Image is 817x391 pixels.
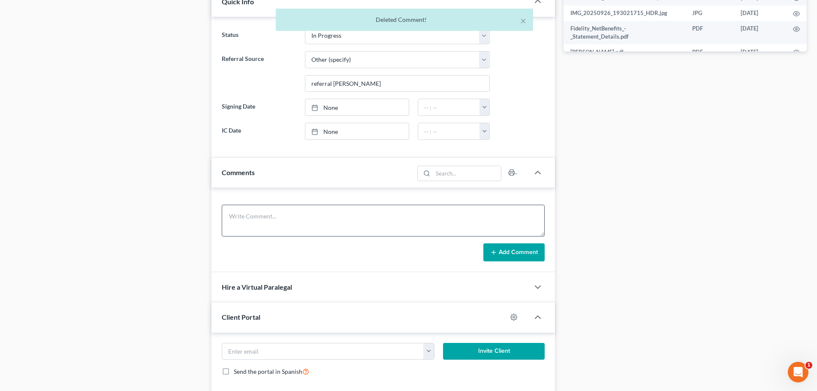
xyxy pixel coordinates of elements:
[305,76,489,92] input: Other Referral Source
[443,343,545,360] button: Invite Client
[805,362,812,369] span: 1
[564,44,685,60] td: [PERSON_NAME].pdf
[418,99,480,115] input: -- : --
[734,6,786,21] td: [DATE]
[685,44,734,60] td: PDF
[564,6,685,21] td: IMG_20250926_193021715_HDR.jpg
[217,123,300,140] label: IC Date
[283,15,526,24] div: Deleted Comment!
[234,368,302,375] span: Send the portal in Spanish
[222,283,292,291] span: Hire a Virtual Paralegal
[222,313,260,321] span: Client Portal
[433,166,501,181] input: Search...
[217,27,300,44] label: Status
[483,243,545,261] button: Add Comment
[305,123,409,139] a: None
[520,15,526,26] button: ×
[217,51,300,92] label: Referral Source
[222,343,424,360] input: Enter email
[685,6,734,21] td: JPG
[305,99,409,115] a: None
[788,362,808,382] iframe: Intercom live chat
[418,123,480,139] input: -- : --
[217,99,300,116] label: Signing Date
[222,168,255,176] span: Comments
[734,44,786,60] td: [DATE]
